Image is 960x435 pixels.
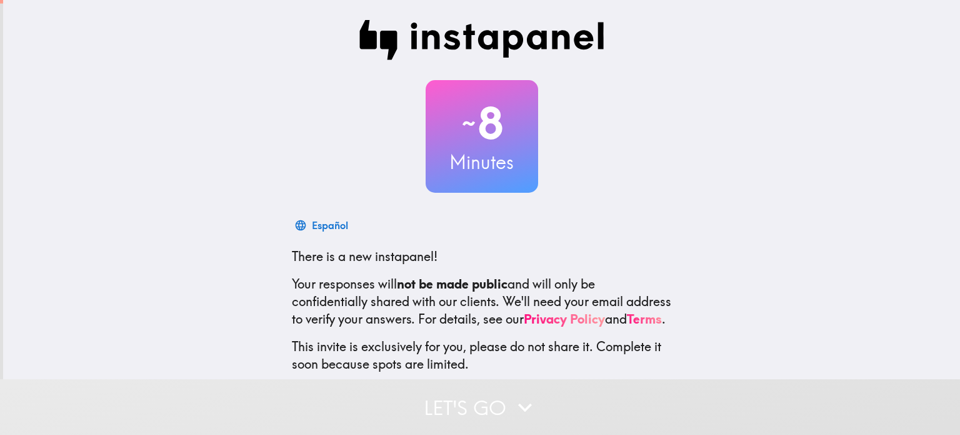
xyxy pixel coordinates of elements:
b: not be made public [397,276,507,292]
p: This invite is exclusively for you, please do not share it. Complete it soon because spots are li... [292,338,672,373]
h3: Minutes [426,149,538,175]
button: Español [292,213,353,238]
a: Terms [627,311,662,327]
p: Your responses will and will only be confidentially shared with our clients. We'll need your emai... [292,275,672,328]
img: Instapanel [359,20,604,60]
span: There is a new instapanel! [292,248,437,264]
div: Español [312,217,348,234]
h2: 8 [426,98,538,149]
a: Privacy Policy [524,311,605,327]
span: ~ [460,105,477,142]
